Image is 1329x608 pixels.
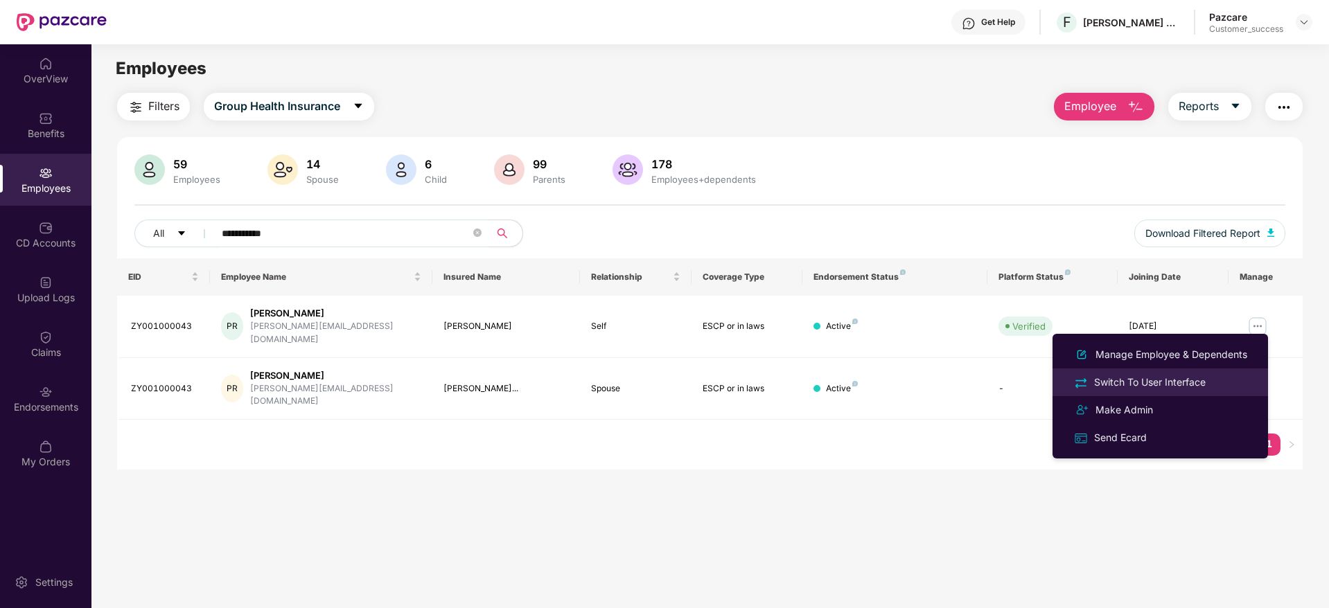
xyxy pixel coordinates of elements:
img: svg+xml;base64,PHN2ZyBpZD0iTXlfT3JkZXJzIiBkYXRhLW5hbWU9Ik15IE9yZGVycyIgeG1sbnM9Imh0dHA6Ly93d3cudz... [39,440,53,454]
span: Filters [148,98,179,115]
div: Send Ecard [1091,430,1150,445]
li: Next Page [1280,433,1303,456]
th: Manage [1229,258,1303,296]
div: Spouse [591,382,680,395]
button: Group Health Insurancecaret-down [204,93,374,120]
div: Manage Employee & Dependents [1093,347,1250,362]
div: [PERSON_NAME][EMAIL_ADDRESS][DOMAIN_NAME] [250,320,421,346]
div: 178 [649,157,759,171]
img: svg+xml;base64,PHN2ZyBpZD0iSG9tZSIgeG1sbnM9Imh0dHA6Ly93d3cudzMub3JnLzIwMDAvc3ZnIiB3aWR0aD0iMjAiIG... [39,57,53,71]
button: Filters [117,93,190,120]
img: svg+xml;base64,PHN2ZyB4bWxucz0iaHR0cDovL3d3dy53My5vcmcvMjAwMC9zdmciIHdpZHRoPSI4IiBoZWlnaHQ9IjgiIH... [900,269,906,275]
div: Switch To User Interface [1091,375,1208,390]
div: [PERSON_NAME] & [PERSON_NAME] Labs Private Limited [1083,16,1180,29]
div: Self [591,320,680,333]
span: F [1063,14,1071,30]
img: svg+xml;base64,PHN2ZyB4bWxucz0iaHR0cDovL3d3dy53My5vcmcvMjAwMC9zdmciIHdpZHRoPSIyNCIgaGVpZ2h0PSIyNC... [1073,375,1089,391]
img: svg+xml;base64,PHN2ZyBpZD0iSGVscC0zMngzMiIgeG1sbnM9Imh0dHA6Ly93d3cudzMub3JnLzIwMDAvc3ZnIiB3aWR0aD... [962,17,976,30]
span: Employees [116,58,206,78]
img: svg+xml;base64,PHN2ZyB4bWxucz0iaHR0cDovL3d3dy53My5vcmcvMjAwMC9zdmciIHhtbG5zOnhsaW5rPSJodHRwOi8vd3... [267,154,298,185]
span: caret-down [177,229,186,240]
div: Pazcare [1209,10,1283,24]
th: Employee Name [210,258,432,296]
div: ZY001000043 [131,382,199,395]
div: Employees [170,174,223,185]
div: Settings [31,575,77,589]
img: svg+xml;base64,PHN2ZyB4bWxucz0iaHR0cDovL3d3dy53My5vcmcvMjAwMC9zdmciIHdpZHRoPSI4IiBoZWlnaHQ9IjgiIH... [852,381,858,386]
img: svg+xml;base64,PHN2ZyB4bWxucz0iaHR0cDovL3d3dy53My5vcmcvMjAwMC9zdmciIHdpZHRoPSIxNiIgaGVpZ2h0PSIxNi... [1073,431,1089,446]
span: caret-down [1230,100,1241,113]
div: Endorsement Status [813,271,976,283]
div: 59 [170,157,223,171]
div: [PERSON_NAME] [443,320,570,333]
th: Insured Name [432,258,581,296]
span: Reports [1179,98,1219,115]
div: [DATE] [1129,320,1217,333]
button: Allcaret-down [134,220,219,247]
img: svg+xml;base64,PHN2ZyBpZD0iU2V0dGluZy0yMHgyMCIgeG1sbnM9Imh0dHA6Ly93d3cudzMub3JnLzIwMDAvc3ZnIiB3aW... [15,575,28,589]
div: 6 [422,157,450,171]
th: Joining Date [1118,258,1229,296]
div: [PERSON_NAME] [250,307,421,320]
img: svg+xml;base64,PHN2ZyBpZD0iRW1wbG95ZWVzIiB4bWxucz0iaHR0cDovL3d3dy53My5vcmcvMjAwMC9zdmciIHdpZHRoPS... [39,166,53,180]
img: svg+xml;base64,PHN2ZyBpZD0iQ2xhaW0iIHhtbG5zPSJodHRwOi8vd3d3LnczLm9yZy8yMDAwL3N2ZyIgd2lkdGg9IjIwIi... [39,330,53,344]
th: EID [117,258,210,296]
span: close-circle [473,227,482,240]
button: right [1280,433,1303,456]
th: Relationship [580,258,691,296]
img: svg+xml;base64,PHN2ZyB4bWxucz0iaHR0cDovL3d3dy53My5vcmcvMjAwMC9zdmciIHhtbG5zOnhsaW5rPSJodHRwOi8vd3... [1127,99,1144,116]
img: manageButton [1247,315,1269,337]
div: 14 [303,157,342,171]
span: EID [128,271,188,283]
div: Active [826,382,858,395]
span: Relationship [591,271,669,283]
img: svg+xml;base64,PHN2ZyB4bWxucz0iaHR0cDovL3d3dy53My5vcmcvMjAwMC9zdmciIHhtbG5zOnhsaW5rPSJodHRwOi8vd3... [1073,346,1090,363]
div: Active [826,320,858,333]
span: Employee [1064,98,1116,115]
li: 1 [1258,433,1280,456]
div: [PERSON_NAME] [250,369,421,382]
span: right [1287,440,1296,449]
div: Platform Status [998,271,1106,283]
button: Download Filtered Report [1134,220,1285,247]
img: svg+xml;base64,PHN2ZyB4bWxucz0iaHR0cDovL3d3dy53My5vcmcvMjAwMC9zdmciIHdpZHRoPSIyNCIgaGVpZ2h0PSIyNC... [1073,402,1090,418]
div: Employees+dependents [649,174,759,185]
button: search [489,220,523,247]
img: svg+xml;base64,PHN2ZyB4bWxucz0iaHR0cDovL3d3dy53My5vcmcvMjAwMC9zdmciIHdpZHRoPSI4IiBoZWlnaHQ9IjgiIH... [852,319,858,324]
img: svg+xml;base64,PHN2ZyB4bWxucz0iaHR0cDovL3d3dy53My5vcmcvMjAwMC9zdmciIHdpZHRoPSIyNCIgaGVpZ2h0PSIyNC... [127,99,144,116]
span: All [153,226,164,241]
th: Coverage Type [692,258,802,296]
img: svg+xml;base64,PHN2ZyBpZD0iVXBsb2FkX0xvZ3MiIGRhdGEtbmFtZT0iVXBsb2FkIExvZ3MiIHhtbG5zPSJodHRwOi8vd3... [39,276,53,289]
div: PR [221,375,243,402]
span: close-circle [473,229,482,237]
div: ESCP or in laws [703,382,791,395]
img: svg+xml;base64,PHN2ZyBpZD0iRHJvcGRvd24tMzJ4MzIiIHhtbG5zPSJodHRwOi8vd3d3LnczLm9yZy8yMDAwL3N2ZyIgd2... [1299,17,1310,28]
div: Customer_success [1209,24,1283,35]
div: Verified [1012,319,1046,333]
img: svg+xml;base64,PHN2ZyBpZD0iRW5kb3JzZW1lbnRzIiB4bWxucz0iaHR0cDovL3d3dy53My5vcmcvMjAwMC9zdmciIHdpZH... [39,385,53,399]
img: New Pazcare Logo [17,13,107,31]
img: svg+xml;base64,PHN2ZyBpZD0iQ0RfQWNjb3VudHMiIGRhdGEtbmFtZT0iQ0QgQWNjb3VudHMiIHhtbG5zPSJodHRwOi8vd3... [39,221,53,235]
span: Download Filtered Report [1145,226,1260,241]
img: svg+xml;base64,PHN2ZyB4bWxucz0iaHR0cDovL3d3dy53My5vcmcvMjAwMC9zdmciIHdpZHRoPSIyNCIgaGVpZ2h0PSIyNC... [1276,99,1292,116]
div: [PERSON_NAME]... [443,382,570,395]
div: 99 [530,157,568,171]
div: Spouse [303,174,342,185]
div: PR [221,312,243,340]
span: Group Health Insurance [214,98,340,115]
div: Parents [530,174,568,185]
div: ZY001000043 [131,320,199,333]
img: svg+xml;base64,PHN2ZyB4bWxucz0iaHR0cDovL3d3dy53My5vcmcvMjAwMC9zdmciIHdpZHRoPSI4IiBoZWlnaHQ9IjgiIH... [1065,269,1071,275]
div: Get Help [981,17,1015,28]
img: svg+xml;base64,PHN2ZyB4bWxucz0iaHR0cDovL3d3dy53My5vcmcvMjAwMC9zdmciIHhtbG5zOnhsaW5rPSJodHRwOi8vd3... [494,154,525,185]
div: ESCP or in laws [703,320,791,333]
span: Employee Name [221,271,411,283]
img: svg+xml;base64,PHN2ZyB4bWxucz0iaHR0cDovL3d3dy53My5vcmcvMjAwMC9zdmciIHhtbG5zOnhsaW5rPSJodHRwOi8vd3... [386,154,416,185]
span: search [489,228,516,239]
td: - [987,358,1117,420]
button: Reportscaret-down [1168,93,1251,120]
div: [PERSON_NAME][EMAIL_ADDRESS][DOMAIN_NAME] [250,382,421,409]
button: Employee [1054,93,1154,120]
img: svg+xml;base64,PHN2ZyB4bWxucz0iaHR0cDovL3d3dy53My5vcmcvMjAwMC9zdmciIHhtbG5zOnhsaW5rPSJodHRwOi8vd3... [134,154,165,185]
img: svg+xml;base64,PHN2ZyB4bWxucz0iaHR0cDovL3d3dy53My5vcmcvMjAwMC9zdmciIHhtbG5zOnhsaW5rPSJodHRwOi8vd3... [1267,229,1274,237]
